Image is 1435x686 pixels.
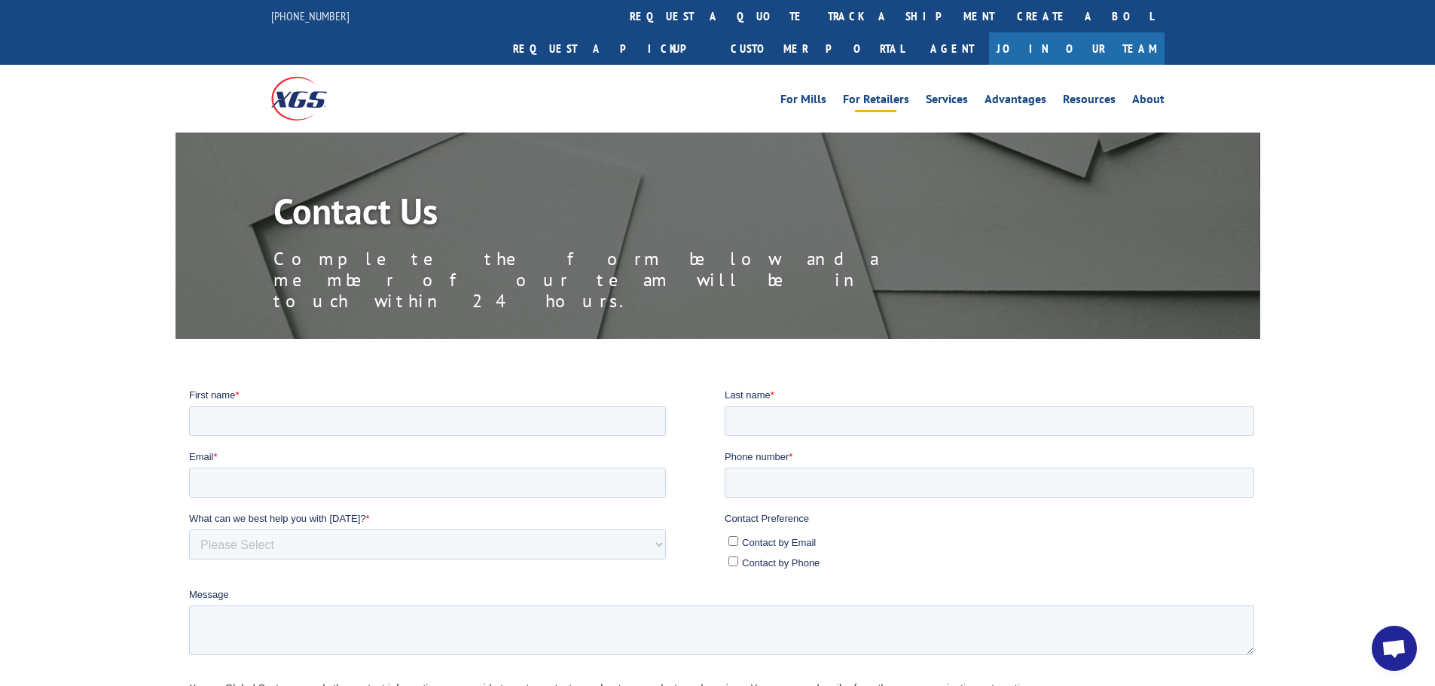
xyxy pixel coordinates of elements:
a: [PHONE_NUMBER] [271,8,350,23]
a: About [1132,93,1165,110]
a: Agent [915,32,989,65]
a: Request a pickup [502,32,719,65]
a: Join Our Team [989,32,1165,65]
h1: Contact Us [273,193,951,236]
div: Open chat [1372,626,1417,671]
a: Customer Portal [719,32,915,65]
a: Services [926,93,968,110]
a: Advantages [985,93,1046,110]
a: For Mills [780,93,826,110]
a: Resources [1063,93,1116,110]
p: Complete the form below and a member of our team will be in touch within 24 hours. [273,248,951,312]
a: For Retailers [843,93,909,110]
